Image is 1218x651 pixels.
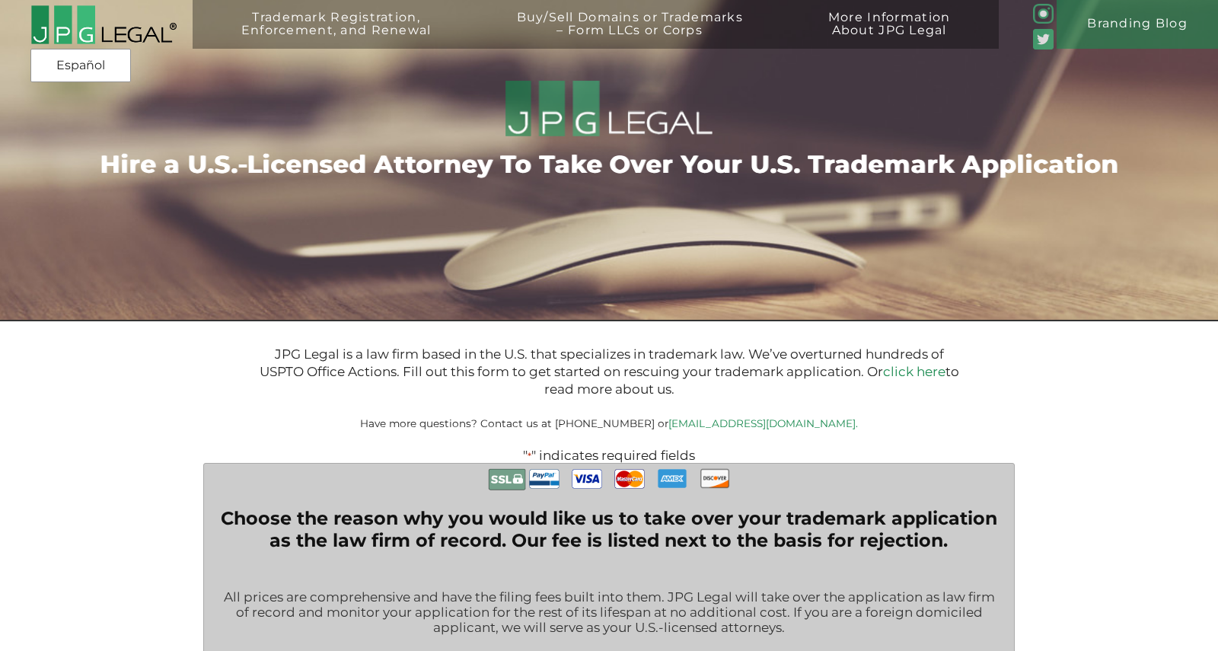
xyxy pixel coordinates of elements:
p: " " indicates required fields [158,448,1060,463]
a: [EMAIL_ADDRESS][DOMAIN_NAME]. [668,417,858,429]
img: Secure Payment with SSL [488,464,526,495]
img: glyph-logo_May2016-green3-90.png [1033,4,1054,24]
a: More InformationAbout JPG Legal [792,11,987,59]
img: 2016-logo-black-letters-3-r.png [30,5,177,44]
img: PayPal [529,464,560,494]
small: Have more questions? Contact us at [PHONE_NUMBER] or [360,417,858,429]
a: Buy/Sell Domains or Trademarks– Form LLCs or Corps [480,11,780,59]
p: All prices are comprehensive and have the filing fees built into them. JPG Legal will take over t... [215,589,1003,635]
p: JPG Legal is a law firm based in the U.S. that specializes in trademark law. We’ve overturned hun... [256,346,962,399]
img: AmEx [657,464,687,493]
img: Twitter_Social_Icon_Rounded_Square_Color-mid-green3-90.png [1033,29,1054,49]
img: Visa [572,464,602,494]
img: MasterCard [614,464,645,494]
a: Trademark Registration,Enforcement, and Renewal [205,11,468,59]
img: Discover [700,464,730,493]
a: Español [35,52,126,79]
legend: Choose the reason why you would like us to take over your trademark application as the law firm o... [215,507,1003,551]
a: click here [883,364,945,379]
